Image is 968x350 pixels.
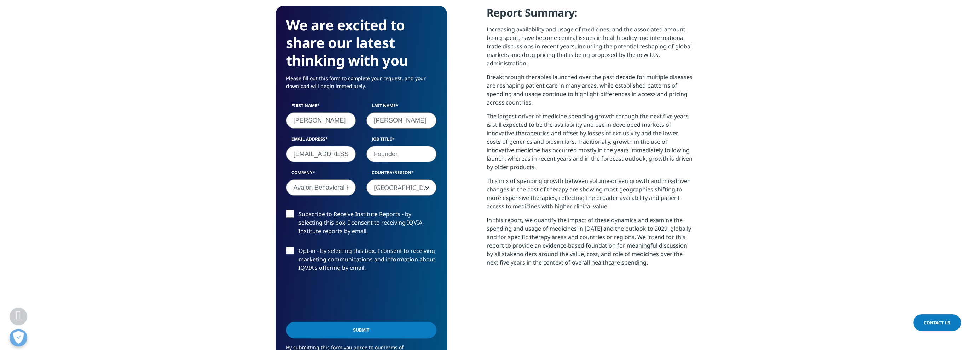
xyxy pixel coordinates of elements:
[487,112,693,177] p: The largest driver of medicine spending growth through the next five years is still expected to b...
[10,329,27,346] button: Open Preferences
[367,180,436,196] span: United States
[286,322,436,338] input: Submit
[924,320,950,326] span: Contact Us
[286,75,436,95] p: Please fill out this form to complete your request, and your download will begin immediately.
[487,25,693,73] p: Increasing availability and usage of medicines, and the associated amount being spent, have becom...
[366,179,436,196] span: United States
[487,73,693,112] p: Breakthrough therapies launched over the past decade for multiple diseases are reshaping patient ...
[286,247,436,276] label: Opt-in - by selecting this box, I consent to receiving marketing communications and information a...
[286,210,436,239] label: Subscribe to Receive Institute Reports - by selecting this box, I consent to receiving IQVIA Inst...
[487,177,693,216] p: This mix of spending growth between volume-driven growth and mix-driven changes in the cost of th...
[913,314,961,331] a: Contact Us
[286,170,356,179] label: Company
[286,16,436,69] h3: We are excited to share our latest thinking with you
[366,136,436,146] label: Job Title
[286,102,356,112] label: First Name
[286,283,394,311] iframe: reCAPTCHA
[366,170,436,179] label: Country/Region
[286,136,356,146] label: Email Address
[487,6,693,25] h4: Report Summary:
[366,102,436,112] label: Last Name
[487,216,693,272] p: In this report, we quantify the impact of these dynamics and examine the spending and usage of me...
